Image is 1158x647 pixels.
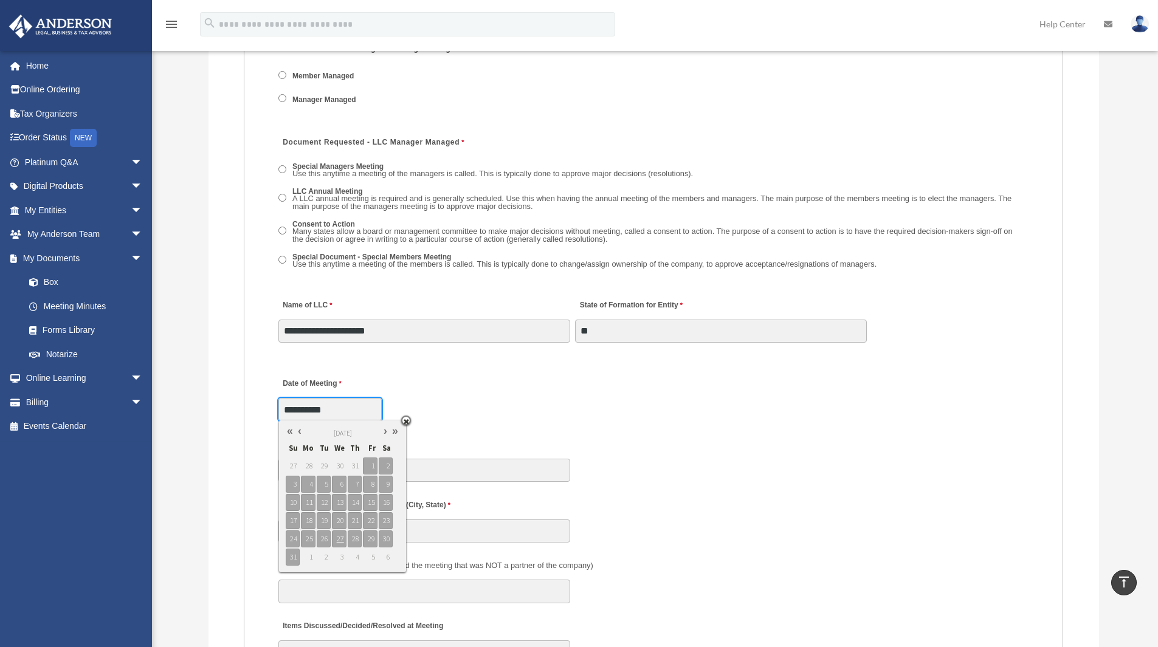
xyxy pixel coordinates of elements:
[9,366,161,391] a: Online Learningarrow_drop_down
[332,440,346,456] span: We
[301,512,315,529] span: 18
[317,530,331,547] span: 26
[317,476,331,493] span: 5
[317,494,331,511] span: 12
[301,476,315,493] span: 4
[379,457,393,474] span: 2
[9,174,161,199] a: Digital Productsarrow_drop_down
[379,440,393,456] span: Sa
[292,169,693,178] span: Use this anytime a meeting of the managers is called. This is typically done to approve major dec...
[363,476,377,493] span: 8
[9,198,161,222] a: My Entitiesarrow_drop_down
[131,174,155,199] span: arrow_drop_down
[289,161,697,180] label: Special Managers Meeting
[9,222,161,247] a: My Anderson Teamarrow_drop_down
[328,561,593,570] span: (Did anyone else attend the meeting that was NOT a partner of the company)
[131,246,155,271] span: arrow_drop_down
[286,440,300,456] span: Su
[332,512,346,529] span: 20
[301,549,315,566] span: 1
[278,618,446,635] label: Items Discussed/Decided/Resolved at Meeting
[363,494,377,511] span: 15
[131,222,155,247] span: arrow_drop_down
[1117,575,1131,589] i: vertical_align_top
[332,476,346,493] span: 6
[289,71,359,82] label: Member Managed
[17,342,161,366] a: Notarize
[9,78,161,102] a: Online Ordering
[334,429,352,437] span: [DATE]
[286,512,300,529] span: 17
[9,150,161,174] a: Platinum Q&Aarrow_drop_down
[363,457,377,474] span: 1
[317,457,331,474] span: 29
[289,252,881,270] label: Special Document - Special Members Meeting
[9,53,161,78] a: Home
[9,246,161,270] a: My Documentsarrow_drop_down
[379,494,393,511] span: 16
[348,512,362,529] span: 21
[332,494,346,511] span: 13
[301,440,315,456] span: Mo
[131,150,155,175] span: arrow_drop_down
[292,227,1013,244] span: Many states allow a board or management committee to make major decisions without meeting, called...
[363,549,377,566] span: 5
[292,194,1012,211] span: A LLC annual meeting is required and is generally scheduled. Use this when having the annual meet...
[278,376,394,392] label: Date of Meeting
[1111,570,1137,595] a: vertical_align_top
[9,390,161,414] a: Billingarrow_drop_down
[363,440,377,456] span: Fr
[131,198,155,223] span: arrow_drop_down
[379,512,393,529] span: 23
[363,512,377,529] span: 22
[348,530,362,547] span: 28
[575,297,685,313] label: State of Formation for Entity
[70,129,97,147] div: NEW
[1131,15,1149,33] img: User Pic
[348,457,362,474] span: 31
[286,494,300,511] span: 10
[17,294,155,318] a: Meeting Minutes
[317,440,331,456] span: Tu
[278,497,453,513] label: Location where Meeting took place (City, State)
[289,186,1029,213] label: LLC Annual Meeting
[363,530,377,547] span: 29
[289,94,360,105] label: Manager Managed
[286,530,300,547] span: 24
[379,549,393,566] span: 6
[301,457,315,474] span: 28
[379,530,393,547] span: 30
[131,366,155,391] span: arrow_drop_down
[292,259,877,269] span: Use this anytime a meeting of the members is called. This is typically done to change/assign owne...
[317,512,331,529] span: 19
[289,219,1029,245] label: Consent to Action
[9,414,161,439] a: Events Calendar
[379,476,393,493] span: 9
[17,318,161,343] a: Forms Library
[301,494,315,511] span: 11
[348,440,362,456] span: Th
[283,138,460,146] span: Document Requested - LLC Manager Managed
[348,549,362,566] span: 4
[131,390,155,415] span: arrow_drop_down
[348,476,362,493] span: 7
[164,17,179,32] i: menu
[9,126,161,151] a: Order StatusNEW
[317,549,331,566] span: 2
[164,21,179,32] a: menu
[332,530,346,547] span: 27
[332,549,346,566] span: 3
[203,16,216,30] i: search
[286,457,300,474] span: 27
[5,15,115,38] img: Anderson Advisors Platinum Portal
[286,549,300,566] span: 31
[9,101,161,126] a: Tax Organizers
[301,530,315,547] span: 25
[278,297,335,313] label: Name of LLC
[348,494,362,511] span: 14
[278,558,596,574] label: Also Present
[286,476,300,493] span: 3
[332,457,346,474] span: 30
[17,270,161,295] a: Box
[278,436,394,453] label: Time of day Meeting Held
